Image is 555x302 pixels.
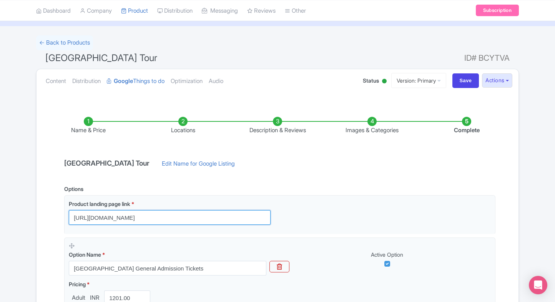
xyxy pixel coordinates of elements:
[230,117,325,135] li: Description & Reviews
[64,185,83,193] div: Options
[371,251,403,258] span: Active Option
[46,69,66,93] a: Content
[69,201,130,207] span: Product landing page link
[36,35,93,50] a: ← Back to Products
[482,73,512,88] button: Actions
[136,117,230,135] li: Locations
[325,117,419,135] li: Images & Categories
[60,159,154,167] h4: [GEOGRAPHIC_DATA] Tour
[529,276,547,294] div: Open Intercom Messenger
[69,210,271,225] input: Product landing page link
[419,117,514,135] li: Complete
[107,69,165,93] a: GoogleThings to do
[171,69,203,93] a: Optimization
[154,159,243,172] a: Edit Name for Google Listing
[464,50,510,66] span: ID# BCYTVA
[381,76,388,88] div: Active
[69,251,101,258] span: Option Name
[45,52,157,63] span: [GEOGRAPHIC_DATA] Tour
[452,73,479,88] input: Save
[41,117,136,135] li: Name & Price
[476,5,519,16] a: Subscription
[114,77,133,86] strong: Google
[69,261,266,275] input: Option Name
[69,281,86,287] span: Pricing
[72,69,101,93] a: Distribution
[363,76,379,85] span: Status
[391,73,446,88] a: Version: Primary
[209,69,223,93] a: Audio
